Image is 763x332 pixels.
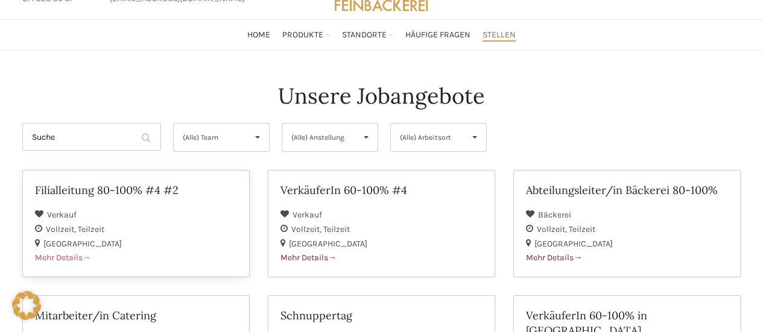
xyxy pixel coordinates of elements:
[247,23,270,47] a: Home
[355,124,378,151] span: ▾
[78,224,104,234] span: Teilzeit
[46,224,78,234] span: Vollzeit
[246,124,269,151] span: ▾
[47,210,77,220] span: Verkauf
[526,252,582,263] span: Mehr Details
[400,124,457,151] span: (Alle) Arbeitsort
[342,30,387,41] span: Standorte
[483,23,516,47] a: Stellen
[282,23,330,47] a: Produkte
[22,170,250,277] a: Filialleitung 80-100% #4 #2 Verkauf Vollzeit Teilzeit [GEOGRAPHIC_DATA] Mehr Details
[534,239,613,249] span: [GEOGRAPHIC_DATA]
[282,30,323,41] span: Produkte
[280,252,337,263] span: Mehr Details
[22,123,161,151] input: Suche
[537,224,569,234] span: Vollzeit
[291,224,323,234] span: Vollzeit
[280,183,483,198] h2: VerkäuferIn 60-100% #4
[463,124,486,151] span: ▾
[513,170,741,277] a: Abteilungsleiter/in Bäckerei 80-100% Bäckerei Vollzeit Teilzeit [GEOGRAPHIC_DATA] Mehr Details
[293,210,322,220] span: Verkauf
[35,252,91,263] span: Mehr Details
[268,170,495,277] a: VerkäuferIn 60-100% #4 Verkauf Vollzeit Teilzeit [GEOGRAPHIC_DATA] Mehr Details
[280,308,483,323] h2: Schnuppertag
[289,239,367,249] span: [GEOGRAPHIC_DATA]
[526,183,728,198] h2: Abteilungsleiter/in Bäckerei 80-100%
[35,308,237,323] h2: Mitarbeiter/in Catering
[405,30,470,41] span: Häufige Fragen
[247,30,270,41] span: Home
[43,239,122,249] span: [GEOGRAPHIC_DATA]
[405,23,470,47] a: Häufige Fragen
[16,23,747,47] div: Main navigation
[291,124,349,151] span: (Alle) Anstellung
[183,124,240,151] span: (Alle) Team
[35,183,237,198] h2: Filialleitung 80-100% #4 #2
[483,30,516,41] span: Stellen
[323,224,350,234] span: Teilzeit
[538,210,571,220] span: Bäckerei
[278,81,485,111] h4: Unsere Jobangebote
[569,224,595,234] span: Teilzeit
[342,23,393,47] a: Standorte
